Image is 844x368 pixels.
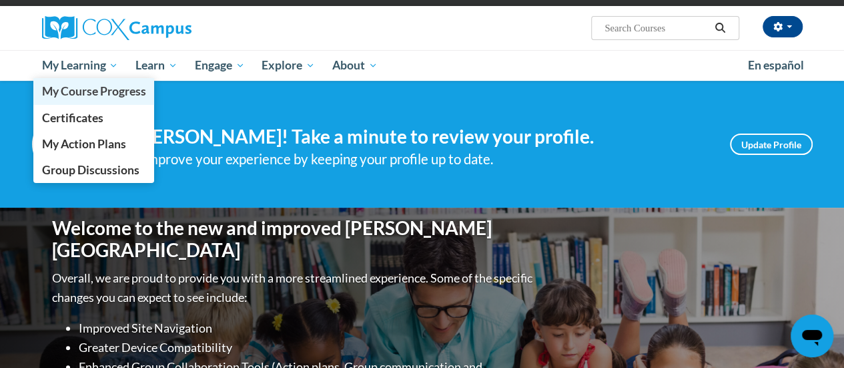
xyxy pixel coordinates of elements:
h4: Hi [PERSON_NAME]! Take a minute to review your profile. [112,126,710,148]
li: Greater Device Compatibility [79,338,536,357]
span: En español [748,58,804,72]
a: Engage [186,50,254,81]
a: Cox Campus [42,16,282,40]
img: Cox Campus [42,16,191,40]
div: Main menu [32,50,813,81]
p: Overall, we are proud to provide you with a more streamlined experience. Some of the specific cha... [52,268,536,307]
h1: Welcome to the new and improved [PERSON_NAME][GEOGRAPHIC_DATA] [52,217,536,262]
span: My Action Plans [41,137,125,151]
input: Search Courses [603,20,710,36]
span: Engage [195,57,245,73]
a: Certificates [33,105,155,131]
span: Certificates [41,111,103,125]
a: En español [739,51,813,79]
span: Explore [262,57,315,73]
span: Group Discussions [41,163,139,177]
a: Learn [127,50,186,81]
a: About [324,50,386,81]
a: Group Discussions [33,157,155,183]
span: My Course Progress [41,84,145,98]
li: Improved Site Navigation [79,319,536,338]
a: My Learning [33,50,127,81]
a: Explore [253,50,324,81]
span: About [332,57,378,73]
a: My Action Plans [33,131,155,157]
span: My Learning [41,57,118,73]
span: Learn [135,57,177,73]
button: Account Settings [763,16,803,37]
a: Update Profile [730,134,813,155]
button: Search [710,20,730,36]
iframe: Button to launch messaging window [791,315,833,357]
a: My Course Progress [33,78,155,104]
div: Help improve your experience by keeping your profile up to date. [112,148,710,170]
img: Profile Image [32,114,92,174]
